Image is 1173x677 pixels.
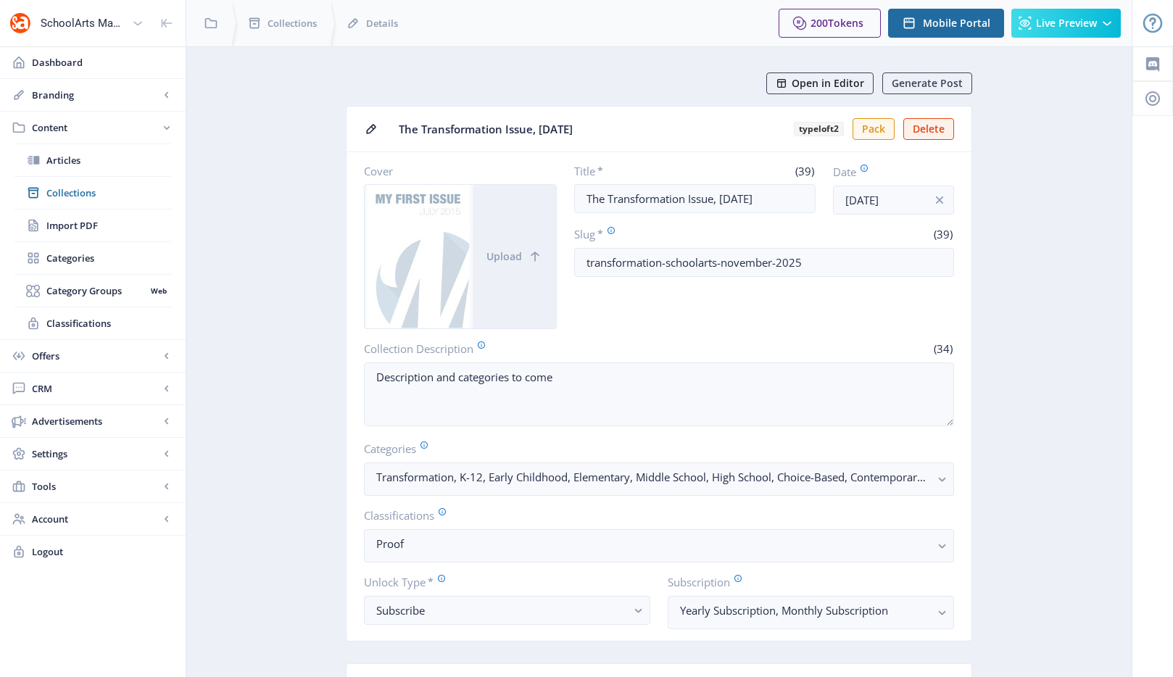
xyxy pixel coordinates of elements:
button: Yearly Subscription, Monthly Subscription [668,596,954,629]
button: Live Preview [1011,9,1121,38]
a: Import PDF [14,209,171,241]
span: Import PDF [46,218,171,233]
nb-select-label: Proof [376,535,930,552]
span: Categories [46,251,171,265]
button: 200Tokens [779,9,881,38]
button: Generate Post [882,72,972,94]
label: Slug [574,226,758,242]
button: Pack [853,118,895,140]
a: Category GroupsWeb [14,275,171,307]
span: Collections [268,16,317,30]
span: Articles [46,153,171,167]
span: Collections [46,186,171,200]
button: Transformation, K-12, Early Childhood, Elementary, Middle School, High School, Choice-Based, Cont... [364,462,954,496]
label: Date [833,164,942,180]
span: Dashboard [32,55,174,70]
nb-select-label: Transformation, K-12, Early Childhood, Elementary, Middle School, High School, Choice-Based, Cont... [376,468,930,486]
button: Mobile Portal [888,9,1004,38]
a: Classifications [14,307,171,339]
button: Upload [473,185,556,328]
button: Delete [903,118,954,140]
span: Content [32,120,159,135]
input: Type Collection Title ... [574,184,816,213]
button: info [925,186,954,215]
span: Classifications [46,316,171,331]
nb-select-label: Yearly Subscription, Monthly Subscription [680,602,930,619]
b: typeloft2 [794,122,844,136]
span: Account [32,512,159,526]
span: (39) [793,164,816,178]
span: Branding [32,88,159,102]
span: Settings [32,447,159,461]
div: Subscribe [376,602,626,619]
input: this-is-how-a-slug-looks-like [574,248,955,277]
span: Tools [32,479,159,494]
label: Classifications [364,507,942,523]
nb-icon: info [932,193,947,207]
span: Generate Post [892,78,963,89]
button: Subscribe [364,596,650,625]
span: Open in Editor [792,78,864,89]
nb-badge: Web [146,283,171,298]
input: Publishing Date [833,186,954,215]
span: Live Preview [1036,17,1097,29]
span: Advertisements [32,414,159,428]
label: Collection Description [364,341,653,357]
label: Subscription [668,574,942,590]
label: Cover [364,164,545,178]
span: Tokens [828,16,863,30]
span: CRM [32,381,159,396]
span: Upload [486,251,522,262]
span: Mobile Portal [923,17,990,29]
span: Offers [32,349,159,363]
a: Categories [14,242,171,274]
label: Unlock Type [364,574,639,590]
span: (34) [932,341,954,356]
a: Articles [14,144,171,176]
span: Logout [32,544,174,559]
span: The Transformation Issue, [DATE] [399,122,782,137]
label: Categories [364,441,942,457]
label: Title [574,164,689,178]
button: Open in Editor [766,72,874,94]
div: SchoolArts Magazine [41,7,126,39]
span: (39) [932,227,954,241]
button: Proof [364,529,954,562]
img: properties.app_icon.png [9,12,32,35]
span: Category Groups [46,283,146,298]
span: Details [366,16,398,30]
a: Collections [14,177,171,209]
